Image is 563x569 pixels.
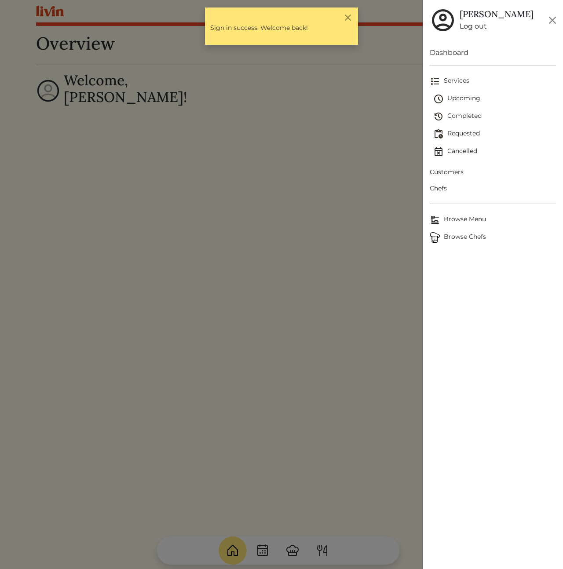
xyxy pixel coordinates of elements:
a: Services [430,73,556,90]
button: Close [545,13,559,27]
a: Cancelled [433,143,556,160]
a: Chefs [430,180,556,197]
img: Browse Chefs [430,232,440,243]
button: Close [344,13,353,22]
img: user_account-e6e16d2ec92f44fc35f99ef0dc9cddf60790bfa021a6ecb1c896eb5d2907b31c.svg [430,7,456,33]
span: Customers [430,168,556,177]
img: event_cancelled-67e280bd0a9e072c26133efab016668ee6d7272ad66fa3c7eb58af48b074a3a4.svg [433,146,444,157]
img: format_list_bulleted-ebc7f0161ee23162107b508e562e81cd567eeab2455044221954b09d19068e74.svg [430,76,440,87]
p: Sign in success. Welcome back! [210,23,353,33]
span: Completed [433,111,556,122]
span: Cancelled [433,146,556,157]
a: Customers [430,164,556,180]
span: Browse Menu [430,215,556,225]
span: Upcoming [433,94,556,104]
a: Upcoming [433,90,556,108]
img: Browse Menu [430,215,440,225]
span: Chefs [430,184,556,193]
img: history-2b446bceb7e0f53b931186bf4c1776ac458fe31ad3b688388ec82af02103cd45.svg [433,111,444,122]
a: Dashboard [430,47,556,58]
span: Services [430,76,556,87]
a: Log out [460,21,534,32]
a: Requested [433,125,556,143]
span: Requested [433,129,556,139]
span: Browse Chefs [430,232,556,243]
a: ChefsBrowse Chefs [430,229,556,246]
h5: [PERSON_NAME] [460,9,534,19]
a: Completed [433,108,556,125]
img: pending_actions-fd19ce2ea80609cc4d7bbea353f93e2f363e46d0f816104e4e0650fdd7f915cf.svg [433,129,444,139]
a: Browse MenuBrowse Menu [430,211,556,229]
img: schedule-fa401ccd6b27cf58db24c3bb5584b27dcd8bd24ae666a918e1c6b4ae8c451a22.svg [433,94,444,104]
